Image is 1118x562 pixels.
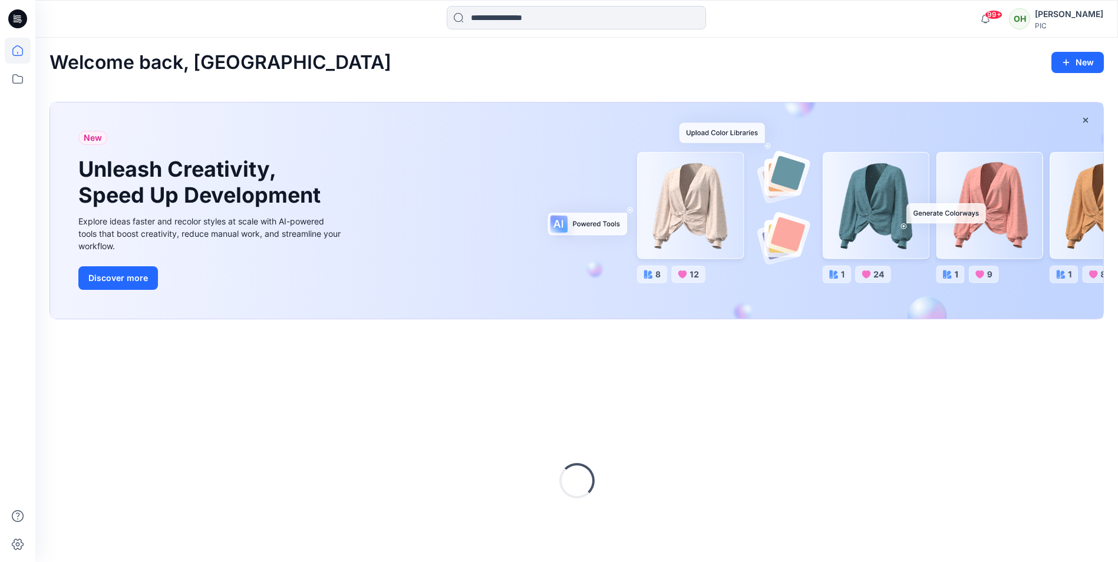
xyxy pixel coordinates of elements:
[1009,8,1030,29] div: OH
[78,266,344,290] a: Discover more
[50,52,391,74] h2: Welcome back, [GEOGRAPHIC_DATA]
[1035,7,1103,21] div: [PERSON_NAME]
[1051,52,1104,73] button: New
[84,131,102,145] span: New
[78,157,326,207] h1: Unleash Creativity, Speed Up Development
[985,10,1002,19] span: 99+
[78,215,344,252] div: Explore ideas faster and recolor styles at scale with AI-powered tools that boost creativity, red...
[1035,21,1103,30] div: PIC
[78,266,158,290] button: Discover more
